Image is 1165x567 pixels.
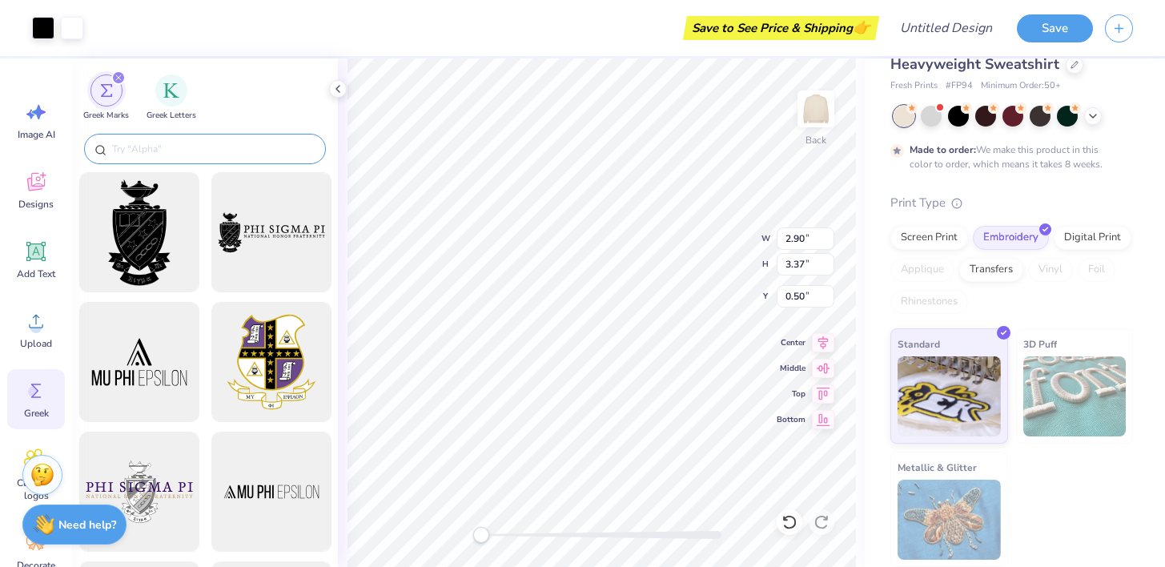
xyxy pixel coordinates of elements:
div: Embroidery [973,226,1049,250]
div: Screen Print [890,226,968,250]
div: Accessibility label [473,527,489,543]
img: Standard [898,356,1001,436]
span: Add Text [17,267,55,280]
strong: Made to order: [910,143,976,156]
img: Back [800,93,832,125]
span: Clipart & logos [10,477,62,502]
button: filter button [147,74,196,122]
img: Metallic & Glitter [898,480,1001,560]
div: Back [805,133,826,147]
span: 3D Puff [1023,336,1057,352]
span: Standard [898,336,940,352]
input: Untitled Design [887,12,1005,44]
span: 👉 [853,18,870,37]
span: Designs [18,198,54,211]
span: Image AI [18,128,55,141]
span: Top [777,388,805,400]
span: # FP94 [946,79,973,93]
button: Save [1017,14,1093,42]
img: 3D Puff [1023,356,1127,436]
div: Foil [1078,258,1115,282]
input: Try "Alpha" [110,141,315,157]
span: Center [777,336,805,349]
div: We make this product in this color to order, which means it takes 8 weeks. [910,143,1107,171]
div: Vinyl [1028,258,1073,282]
span: Upload [20,337,52,350]
button: filter button [83,74,129,122]
div: Save to See Price & Shipping [687,16,875,40]
span: Middle [777,362,805,375]
img: Greek Marks Image [100,84,113,97]
span: Metallic & Glitter [898,459,977,476]
img: Greek Letters Image [163,82,179,99]
div: filter for Greek Letters [147,74,196,122]
span: Greek [24,407,49,420]
div: Transfers [959,258,1023,282]
span: Minimum Order: 50 + [981,79,1061,93]
strong: Need help? [58,517,116,533]
div: Print Type [890,194,1133,212]
div: Rhinestones [890,290,968,314]
span: Greek Marks [83,110,129,122]
div: Digital Print [1054,226,1131,250]
div: Applique [890,258,954,282]
div: filter for Greek Marks [83,74,129,122]
span: Bottom [777,413,805,426]
span: Greek Letters [147,110,196,122]
span: Fresh Prints [890,79,938,93]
